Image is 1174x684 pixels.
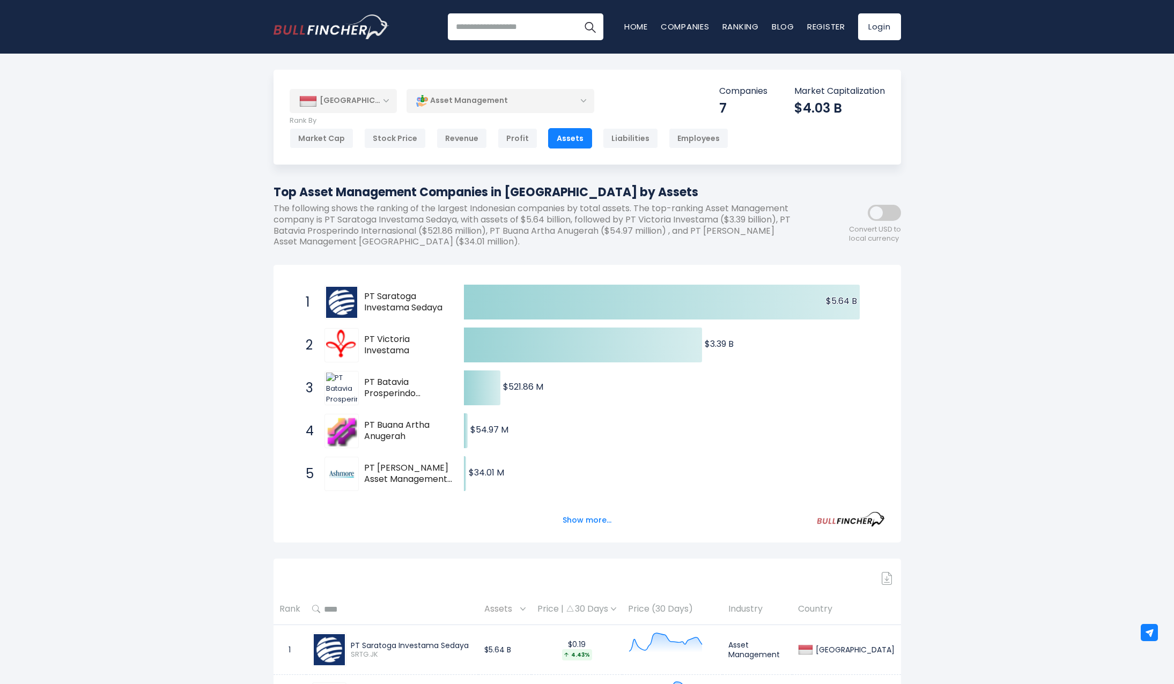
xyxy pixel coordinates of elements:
th: Price (30 Days) [622,593,722,625]
th: Country [792,593,900,625]
span: PT [PERSON_NAME] Asset Management [GEOGRAPHIC_DATA] [364,463,459,485]
img: PT Batavia Prosperindo Internasional [326,373,357,404]
a: Register [807,21,845,32]
td: Asset Management [722,625,792,675]
p: Companies [719,86,767,97]
text: $5.64 B [825,295,856,307]
th: Industry [722,593,792,625]
div: Stock Price [364,128,426,148]
text: $54.97 M [470,423,508,436]
div: 4.43% [562,649,592,660]
div: [GEOGRAPHIC_DATA] [290,89,397,113]
th: Rank [274,593,306,625]
a: Login [858,13,901,40]
span: PT Victoria Investama [364,334,445,356]
img: Bullfincher logo [274,14,389,39]
text: $3.39 B [705,338,734,350]
div: Asset Management [407,88,594,113]
div: Price | 30 Days [537,604,616,615]
div: Market Cap [290,128,353,148]
td: $5.64 B [478,625,531,675]
span: PT Batavia Prosperindo Internasional [364,377,445,399]
span: 2 [300,336,311,354]
div: [GEOGRAPHIC_DATA] [813,645,895,655]
button: Show more... [556,511,618,529]
p: Rank By [290,116,728,125]
a: Home [624,21,648,32]
a: Ranking [722,21,759,32]
img: PT Victoria Investama [326,330,357,361]
a: Companies [661,21,710,32]
p: Market Capitalization [794,86,885,97]
span: PT Saratoga Investama Sedaya [364,291,445,314]
div: $0.19 [537,640,616,660]
span: Assets [484,601,518,618]
div: Revenue [437,128,487,148]
div: 7 [719,100,767,116]
h1: Top Asset Management Companies in [GEOGRAPHIC_DATA] by Assets [274,183,804,201]
img: SRTG.JK.png [314,634,345,665]
p: The following shows the ranking of the largest Indonesian companies by total assets. The top-rank... [274,203,804,248]
div: $4.03 B [794,100,885,116]
td: 1 [274,625,306,675]
div: Liabilities [603,128,658,148]
span: 3 [300,379,311,397]
a: Blog [772,21,794,32]
span: PT Buana Artha Anugerah [364,420,445,442]
div: PT Saratoga Investama Sedaya [351,641,473,650]
img: PT Buana Artha Anugerah [326,415,357,447]
span: 5 [300,465,311,483]
button: Search [577,13,603,40]
a: Go to homepage [274,14,389,39]
span: 1 [300,293,311,311]
span: SRTG.JK [351,650,473,659]
span: Convert USD to local currency [849,225,901,243]
img: PT Saratoga Investama Sedaya [326,287,357,318]
span: 4 [300,422,311,440]
img: PT Ashmore Asset Management Indonesia [326,458,357,489]
text: $34.01 M [469,466,504,479]
div: Profit [498,128,537,148]
div: Assets [548,128,592,148]
text: $521.86 M [503,381,543,393]
div: Employees [669,128,728,148]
